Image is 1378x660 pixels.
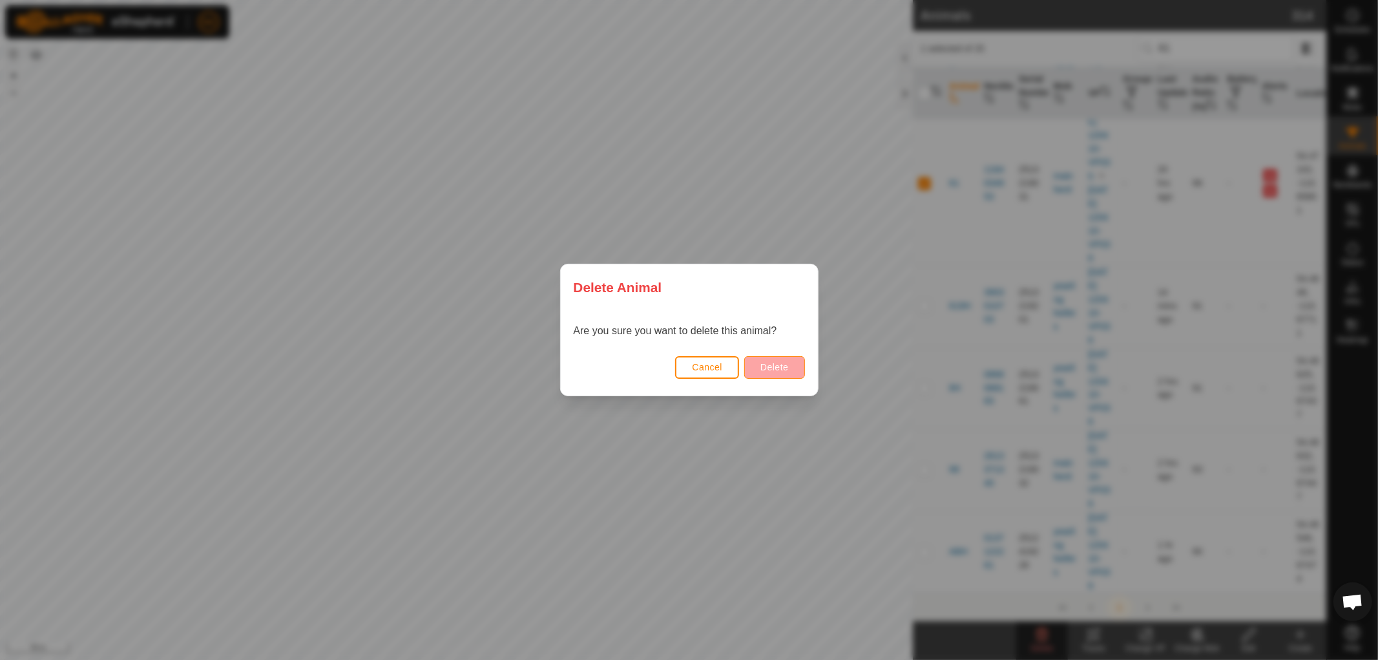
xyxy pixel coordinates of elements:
div: Open chat [1333,582,1372,621]
div: Delete Animal [561,264,818,310]
button: Delete [744,356,804,379]
span: Cancel [692,362,722,372]
span: Are you sure you want to delete this animal? [574,325,777,336]
button: Cancel [675,356,739,379]
span: Delete [760,362,788,372]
